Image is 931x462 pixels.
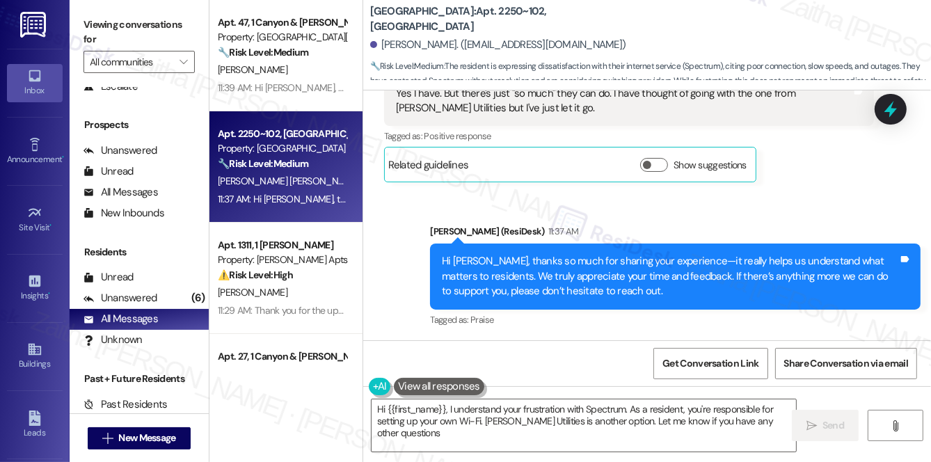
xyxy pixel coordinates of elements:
div: Residents [70,245,209,260]
div: Past + Future Residents [70,372,209,386]
a: Buildings [7,337,63,375]
span: Share Conversation via email [784,356,908,371]
div: All Messages [83,185,158,200]
span: Positive response [424,130,491,142]
div: Apt. 1311, 1 [PERSON_NAME] [218,238,347,253]
button: Get Conversation Link [653,348,767,379]
div: Apt. 2250~102, [GEOGRAPHIC_DATA] [218,127,347,141]
div: Unanswered [83,143,157,158]
button: New Message [88,427,191,449]
span: [PERSON_NAME] [PERSON_NAME] [218,175,359,187]
textarea: Hi {{first_name}}, I understand your frustration with Spectrum. As a resident, you're responsible... [372,399,796,452]
a: Leads [7,406,63,444]
div: Past Residents [83,397,168,412]
div: Unknown [83,333,143,347]
span: [PERSON_NAME] [218,286,287,298]
div: Prospects [70,118,209,132]
div: Escalate [83,79,138,94]
span: : The resident is expressing dissatisfaction with their internet service (Spectrum), citing poor ... [370,59,931,104]
a: Site Visit • [7,201,63,239]
div: Property: [GEOGRAPHIC_DATA] [218,141,347,156]
span: New Message [118,431,175,445]
div: Tagged as: [430,310,921,330]
strong: 🔧 Risk Level: Medium [218,46,308,58]
span: • [62,152,64,162]
strong: ⚠️ Risk Level: High [218,269,293,281]
div: All Messages [83,312,158,326]
img: ResiDesk Logo [20,12,49,38]
div: Apt. 27, 1 Canyon & [PERSON_NAME][GEOGRAPHIC_DATA] [218,349,347,364]
button: Send [792,410,859,441]
div: Tagged as: [384,126,875,146]
button: Share Conversation via email [775,348,917,379]
div: Unread [83,164,134,179]
span: Get Conversation Link [662,356,758,371]
span: • [50,221,52,230]
div: Yes I have. But there's just "so much" they can do. I have thought of going with the one from [PE... [396,86,852,116]
i:  [102,433,113,444]
i:  [180,56,187,67]
div: Apt. 47, 1 Canyon & [PERSON_NAME][GEOGRAPHIC_DATA] [218,15,347,30]
div: Hi [PERSON_NAME], thanks so much for sharing your experience—it really helps us understand what m... [442,254,898,298]
b: [GEOGRAPHIC_DATA]: Apt. 2250~102, [GEOGRAPHIC_DATA] [370,4,648,34]
div: (6) [188,287,209,309]
div: Property: [GEOGRAPHIC_DATA][PERSON_NAME] [218,30,347,45]
div: 11:37 AM [545,224,579,239]
div: Unread [83,270,134,285]
strong: 🔧 Risk Level: Medium [218,157,308,170]
strong: 🔧 Risk Level: Medium [370,61,444,72]
i:  [890,420,900,431]
div: New Inbounds [83,206,164,221]
div: Unanswered [83,291,157,305]
a: Insights • [7,269,63,307]
label: Viewing conversations for [83,14,195,51]
span: Send [822,418,844,433]
label: Show suggestions [674,158,747,173]
div: Property: [PERSON_NAME] Apts [218,253,347,267]
span: [PERSON_NAME] [218,63,287,76]
span: • [48,289,50,298]
div: [PERSON_NAME]. ([EMAIL_ADDRESS][DOMAIN_NAME]) [370,38,626,52]
a: Inbox [7,64,63,102]
div: Related guidelines [388,158,469,178]
i:  [806,420,817,431]
div: [PERSON_NAME] (ResiDesk) [430,224,921,244]
input: All communities [90,51,173,73]
div: 11:39 AM: Hi [PERSON_NAME], thank you for the kind words! I'm still waiting for an update from th... [218,81,830,94]
span: Praise [470,314,493,326]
